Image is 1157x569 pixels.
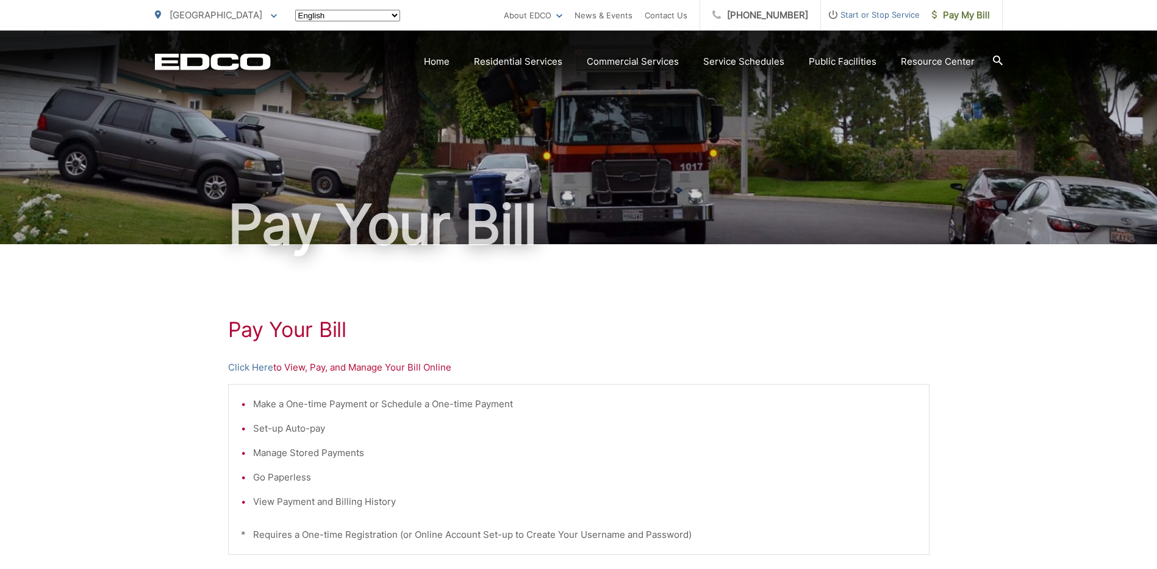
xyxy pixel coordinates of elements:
[504,8,562,23] a: About EDCO
[253,421,917,436] li: Set-up Auto-pay
[253,397,917,411] li: Make a One-time Payment or Schedule a One-time Payment
[253,495,917,509] li: View Payment and Billing History
[809,54,876,69] a: Public Facilities
[253,446,917,460] li: Manage Stored Payments
[228,360,273,375] a: Click Here
[228,360,930,375] p: to View, Pay, and Manage Your Bill Online
[155,194,1003,255] h1: Pay Your Bill
[575,8,632,23] a: News & Events
[241,527,917,542] p: * Requires a One-time Registration (or Online Account Set-up to Create Your Username and Password)
[901,54,975,69] a: Resource Center
[295,10,400,21] select: Select a language
[424,54,450,69] a: Home
[170,9,262,21] span: [GEOGRAPHIC_DATA]
[228,317,930,342] h1: Pay Your Bill
[645,8,687,23] a: Contact Us
[155,53,271,70] a: EDCD logo. Return to the homepage.
[474,54,562,69] a: Residential Services
[587,54,679,69] a: Commercial Services
[253,470,917,485] li: Go Paperless
[932,8,990,23] span: Pay My Bill
[703,54,784,69] a: Service Schedules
